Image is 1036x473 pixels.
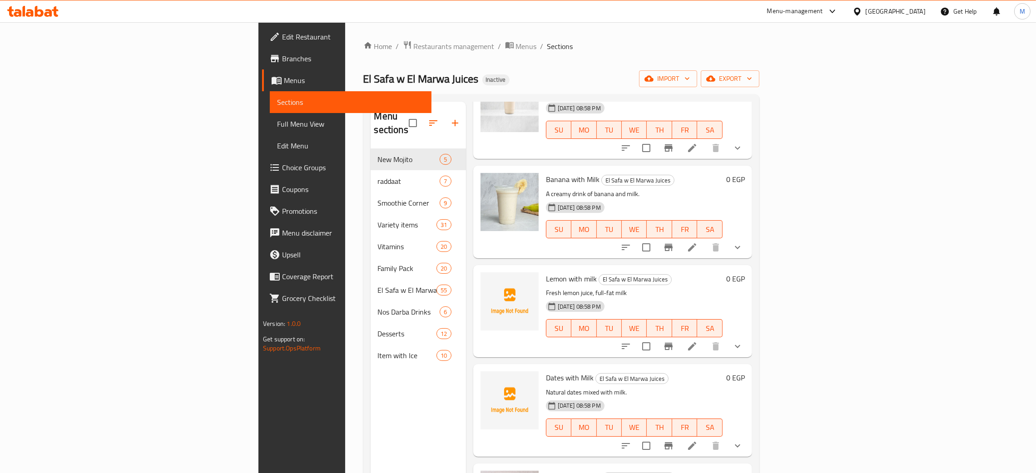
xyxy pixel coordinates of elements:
button: TU [597,319,622,337]
button: delete [705,335,727,357]
nav: breadcrumb [363,40,759,52]
button: SA [697,220,722,238]
span: WE [625,223,643,236]
div: Desserts [378,328,437,339]
button: Branch-specific-item [658,335,679,357]
span: Select to update [637,238,656,257]
a: Edit menu item [687,440,698,451]
span: [DATE] 08:58 PM [554,203,605,212]
h6: 0 EGP [726,173,745,186]
p: A creamy drink of banana and milk. [546,188,723,200]
span: 1.0.0 [287,318,301,330]
button: MO [571,121,596,139]
span: Version: [263,318,285,330]
div: items [440,306,451,317]
a: Coverage Report [262,266,431,287]
a: Menu disclaimer [262,222,431,244]
button: WE [622,121,647,139]
a: Branches [262,48,431,69]
svg: Show Choices [732,341,743,352]
span: FR [676,322,694,335]
span: TH [650,223,668,236]
div: items [436,328,451,339]
div: Nos Darba Drinks6 [371,301,466,323]
span: SA [701,322,719,335]
span: FR [676,123,694,137]
div: Vitamins20 [371,236,466,257]
button: MO [571,419,596,437]
span: TU [600,223,618,236]
div: items [440,154,451,165]
span: Sort sections [422,112,444,134]
div: Item with Ice [378,350,437,361]
span: Select to update [637,436,656,455]
span: TH [650,421,668,434]
span: Menus [516,41,537,52]
span: MO [575,223,593,236]
div: items [436,263,451,274]
span: Dates with Milk [546,371,594,384]
svg: Show Choices [732,242,743,253]
span: 12 [437,330,451,338]
span: FR [676,223,694,236]
a: Edit menu item [687,242,698,253]
button: TH [647,121,672,139]
span: Inactive [482,76,510,84]
div: El Safa w El Marwa Juices [378,285,437,296]
button: sort-choices [615,335,637,357]
svg: Show Choices [732,440,743,451]
button: TU [597,121,622,139]
button: sort-choices [615,435,637,457]
span: raddaat [378,176,440,187]
div: items [436,350,451,361]
button: delete [705,236,727,258]
span: import [646,73,690,84]
span: Sections [547,41,573,52]
span: El Safa w El Marwa Juices [602,175,674,186]
button: export [701,70,759,87]
button: MO [571,319,596,337]
span: Menus [284,75,424,86]
span: WE [625,322,643,335]
a: Choice Groups [262,157,431,178]
h6: 0 EGP [726,272,745,285]
span: TH [650,322,668,335]
div: El Safa w El Marwa Juices [595,373,669,384]
a: Grocery Checklist [262,287,431,309]
button: TH [647,319,672,337]
p: Natural dates mixed with milk. [546,387,723,398]
button: show more [727,137,748,159]
div: Menu-management [767,6,823,17]
div: El Safa w El Marwa Juices55 [371,279,466,301]
span: Vitamins [378,241,437,252]
button: TU [597,220,622,238]
button: SA [697,121,722,139]
span: Menu disclaimer [282,227,424,238]
span: El Safa w El Marwa Juices [596,374,668,384]
span: Banana with Milk [546,172,600,186]
button: MO [571,220,596,238]
span: Select to update [637,138,656,158]
h6: 0 EGP [726,371,745,384]
span: [DATE] 08:58 PM [554,104,605,113]
svg: Show Choices [732,143,743,153]
span: Select all sections [403,113,422,133]
div: items [436,285,451,296]
div: Item with Ice10 [371,345,466,366]
div: Desserts12 [371,323,466,345]
button: show more [727,435,748,457]
span: Family Pack [378,263,437,274]
span: 5 [440,155,451,164]
button: TH [647,419,672,437]
span: 55 [437,286,451,295]
div: [GEOGRAPHIC_DATA] [866,6,926,16]
span: TU [600,322,618,335]
button: Branch-specific-item [658,137,679,159]
span: Lemon with milk [546,272,597,286]
span: SU [550,421,568,434]
div: El Safa w El Marwa Juices [599,274,672,285]
a: Upsell [262,244,431,266]
span: El Safa w El Marwa Juices [363,69,479,89]
div: New Mojito5 [371,148,466,170]
a: Sections [270,91,431,113]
